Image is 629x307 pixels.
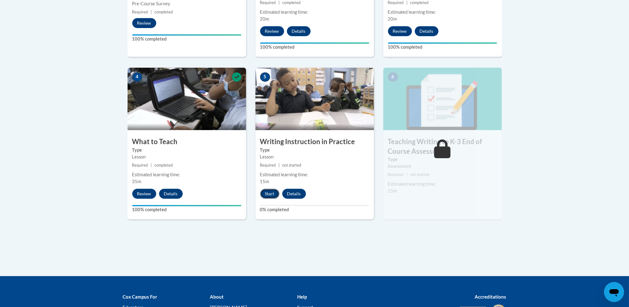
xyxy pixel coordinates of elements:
[132,189,156,199] button: Review
[128,68,246,130] img: Course Image
[406,172,408,177] span: |
[132,10,148,14] span: Required
[255,68,374,130] img: Course Image
[260,16,269,22] span: 20m
[260,44,369,51] label: 100% completed
[132,205,241,206] div: Your progress
[132,171,241,178] div: Estimated learning time:
[260,0,276,5] span: Required
[282,189,306,199] button: Details
[260,206,369,213] label: 0% completed
[388,156,497,163] label: Type
[132,206,241,213] label: 100% completed
[383,137,502,156] h3: Teaching Writing to K-3 End of Course Assessment
[154,163,173,168] span: completed
[132,163,148,168] span: Required
[260,72,270,82] span: 5
[388,0,404,5] span: Required
[388,172,404,177] span: Required
[260,147,369,153] label: Type
[132,72,142,82] span: 4
[406,0,408,5] span: |
[388,188,397,193] span: 15m
[388,26,412,36] button: Review
[132,147,241,153] label: Type
[287,26,311,36] button: Details
[475,294,506,300] b: Accreditations
[388,44,497,51] label: 100% completed
[278,0,280,5] span: |
[388,72,398,82] span: 6
[151,163,152,168] span: |
[282,0,301,5] span: completed
[132,18,156,28] button: Review
[132,0,241,7] div: Pre-Course Survey
[410,0,428,5] span: completed
[388,181,497,188] div: Estimated learning time:
[132,34,241,36] div: Your progress
[132,179,142,184] span: 35m
[260,26,284,36] button: Review
[210,294,224,300] b: About
[260,163,276,168] span: Required
[132,153,241,160] div: Lesson
[297,294,307,300] b: Help
[260,9,369,16] div: Estimated learning time:
[151,10,152,14] span: |
[415,26,438,36] button: Details
[388,16,397,22] span: 20m
[260,179,269,184] span: 15m
[388,163,497,170] div: Assessment
[260,171,369,178] div: Estimated learning time:
[388,42,497,44] div: Your progress
[282,163,301,168] span: not started
[128,137,246,147] h3: What to Teach
[154,10,173,14] span: completed
[260,42,369,44] div: Your progress
[278,163,280,168] span: |
[260,189,279,199] button: Start
[388,9,497,16] div: Estimated learning time:
[604,282,624,302] iframe: Button to launch messaging window
[159,189,183,199] button: Details
[132,36,241,42] label: 100% completed
[410,172,429,177] span: not started
[123,294,157,300] b: Cox Campus For
[255,137,374,147] h3: Writing Instruction in Practice
[383,68,502,130] img: Course Image
[260,153,369,160] div: Lesson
